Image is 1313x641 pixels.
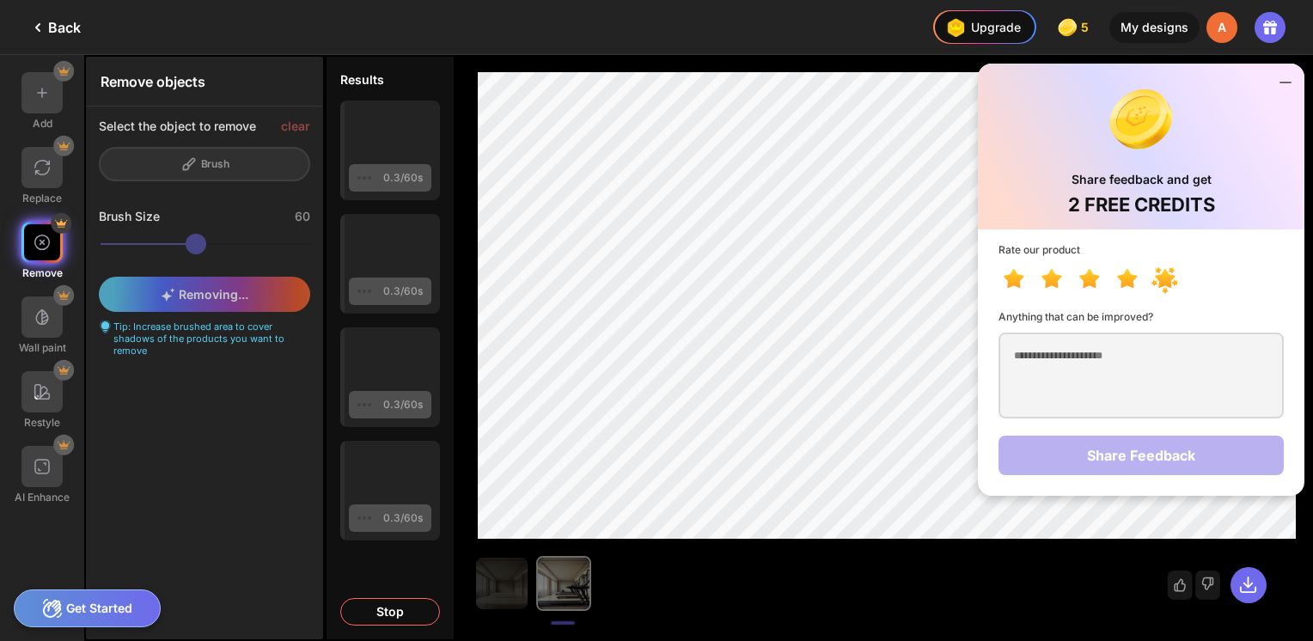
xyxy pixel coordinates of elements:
div: AI Enhance [15,491,70,504]
div: Results [327,57,454,87]
div: Select the object to remove [99,119,256,133]
div: Get Started [14,589,161,627]
div: Anything that can be improved? [998,310,1284,324]
div: Replace [22,192,62,205]
div: 2 FREE CREDITS [1068,193,1215,216]
div: Upgrade [942,14,1021,41]
div: Remove objects [87,58,322,107]
span: 5 [1081,21,1092,34]
div: Stop [340,598,440,626]
div: 0.3/60s [383,398,423,412]
img: upgrade-nav-btn-icon.gif [942,14,969,41]
div: Brush Size [99,209,160,223]
div: Remove [22,266,63,279]
div: 0.3/60s [383,284,423,298]
div: Restyle [24,416,60,429]
div: Tip: Increase brushed area to cover shadows of the products you want to remove [99,320,310,357]
div: 0.3/60s [383,511,423,525]
div: My designs [1109,12,1200,43]
div: Back [27,17,81,38]
div: A [1206,12,1237,43]
div: 0.3/60s [383,171,423,185]
img: textarea-hint-icon.svg [99,320,112,333]
div: Wall paint [19,341,66,354]
div: 60 [295,209,310,223]
div: Add [33,117,52,130]
div: Share feedback and get [1072,173,1212,186]
div: Rate our product [998,243,1284,257]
